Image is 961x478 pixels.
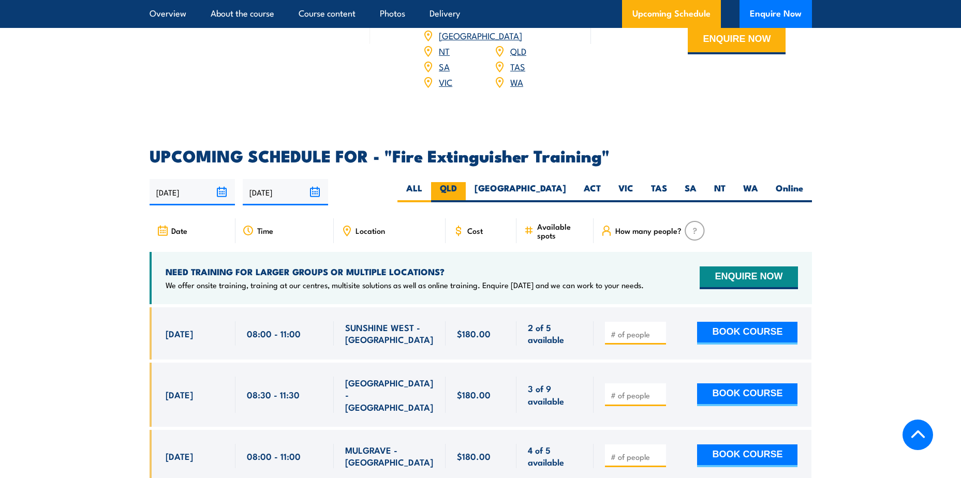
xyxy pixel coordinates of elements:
[356,226,385,235] span: Location
[575,182,610,202] label: ACT
[243,179,328,205] input: To date
[166,450,193,462] span: [DATE]
[439,44,450,57] a: NT
[166,389,193,400] span: [DATE]
[431,182,466,202] label: QLD
[439,60,450,72] a: SA
[697,383,797,406] button: BOOK COURSE
[247,327,301,339] span: 08:00 - 11:00
[150,179,235,205] input: From date
[676,182,705,202] label: SA
[528,444,582,468] span: 4 of 5 available
[247,450,301,462] span: 08:00 - 11:00
[345,444,434,468] span: MULGRAVE - [GEOGRAPHIC_DATA]
[705,182,734,202] label: NT
[166,327,193,339] span: [DATE]
[611,390,662,400] input: # of people
[257,226,273,235] span: Time
[466,182,575,202] label: [GEOGRAPHIC_DATA]
[510,44,526,57] a: QLD
[397,182,431,202] label: ALL
[150,148,812,162] h2: UPCOMING SCHEDULE FOR - "Fire Extinguisher Training"
[611,452,662,462] input: # of people
[615,226,682,235] span: How many people?
[697,322,797,345] button: BOOK COURSE
[439,29,522,41] a: [GEOGRAPHIC_DATA]
[166,266,644,277] h4: NEED TRAINING FOR LARGER GROUPS OR MULTIPLE LOCATIONS?
[700,266,797,289] button: ENQUIRE NOW
[611,329,662,339] input: # of people
[610,182,642,202] label: VIC
[457,327,491,339] span: $180.00
[767,182,812,202] label: Online
[345,321,434,346] span: SUNSHINE WEST - [GEOGRAPHIC_DATA]
[457,450,491,462] span: $180.00
[247,389,300,400] span: 08:30 - 11:30
[467,226,483,235] span: Cost
[510,60,525,72] a: TAS
[457,389,491,400] span: $180.00
[171,226,187,235] span: Date
[528,382,582,407] span: 3 of 9 available
[510,76,523,88] a: WA
[697,444,797,467] button: BOOK COURSE
[734,182,767,202] label: WA
[537,222,586,240] span: Available spots
[345,377,434,413] span: [GEOGRAPHIC_DATA] - [GEOGRAPHIC_DATA]
[688,26,786,54] button: ENQUIRE NOW
[642,182,676,202] label: TAS
[528,321,582,346] span: 2 of 5 available
[439,76,452,88] a: VIC
[166,280,644,290] p: We offer onsite training, training at our centres, multisite solutions as well as online training...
